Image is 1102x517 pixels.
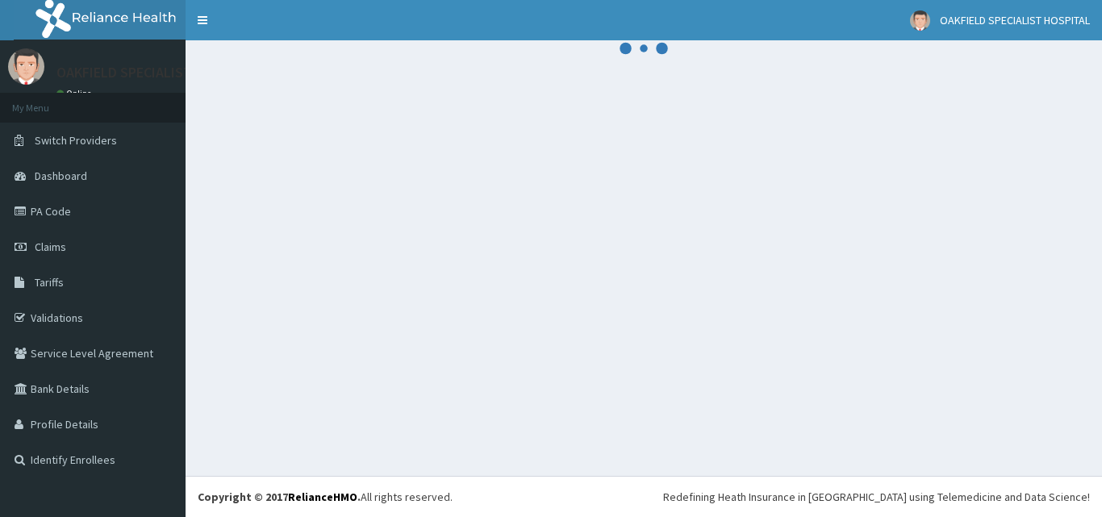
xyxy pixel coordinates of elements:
[35,275,64,290] span: Tariffs
[288,490,357,504] a: RelianceHMO
[56,65,258,80] p: OAKFIELD SPECIALIST HOSPITAL
[56,88,95,99] a: Online
[198,490,361,504] strong: Copyright © 2017 .
[35,240,66,254] span: Claims
[910,10,930,31] img: User Image
[8,48,44,85] img: User Image
[663,489,1090,505] div: Redefining Heath Insurance in [GEOGRAPHIC_DATA] using Telemedicine and Data Science!
[620,24,668,73] svg: audio-loading
[35,169,87,183] span: Dashboard
[186,476,1102,517] footer: All rights reserved.
[940,13,1090,27] span: OAKFIELD SPECIALIST HOSPITAL
[35,133,117,148] span: Switch Providers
